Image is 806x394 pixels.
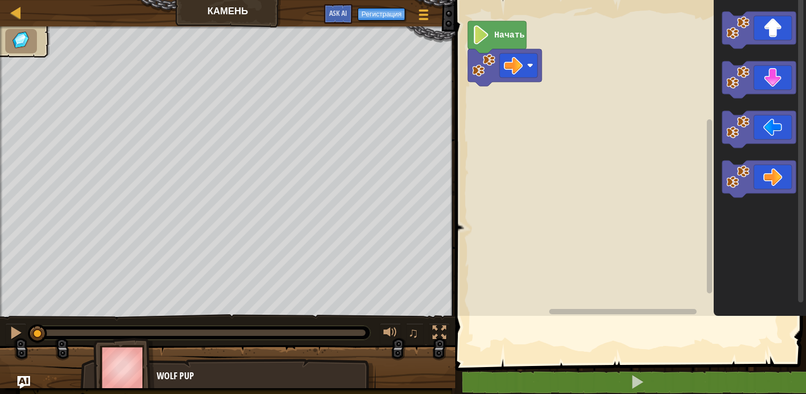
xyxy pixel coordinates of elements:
button: Ask AI [17,376,30,389]
button: Ctrl + P: Pause [5,323,26,345]
text: Начать [494,31,525,40]
button: ♫ [406,323,424,345]
button: Регулировать громкость [380,323,401,345]
li: Соберите драгоценные камни. [5,29,37,53]
button: Переключить полноэкранный режим [429,323,450,345]
button: Показать меню игры [410,4,437,29]
span: ♫ [408,325,419,341]
button: Ask AI [324,4,352,24]
button: Регистрация [358,8,405,21]
span: Ask AI [329,8,347,18]
div: Wolf Pup [157,369,365,383]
